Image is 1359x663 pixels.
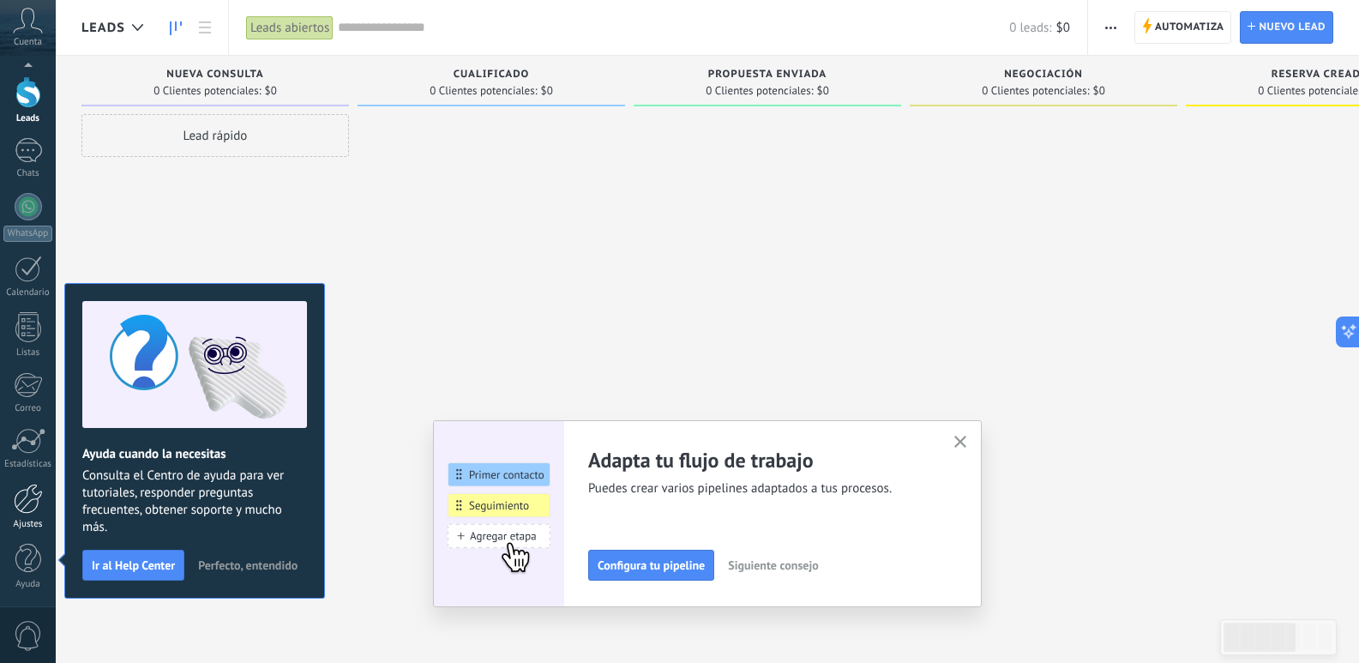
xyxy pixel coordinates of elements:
button: Ir al Help Center [82,550,184,581]
div: Ayuda [3,579,53,590]
button: Más [1098,11,1123,44]
div: Nueva consulta [90,69,340,83]
span: 0 Clientes potenciales: [982,86,1089,96]
span: Consulta el Centro de ayuda para ver tutoriales, responder preguntas frecuentes, obtener soporte ... [82,467,307,536]
span: 0 Clientes potenciales: [706,86,813,96]
div: Lead rápido [81,114,349,157]
a: Nuevo lead [1240,11,1333,44]
span: Cualificado [454,69,530,81]
span: Propuesta enviada [708,69,827,81]
span: Siguiente consejo [728,559,818,571]
span: 0 leads: [1009,20,1051,36]
div: Ajustes [3,519,53,530]
span: Puedes crear varios pipelines adaptados a tus procesos. [588,480,933,497]
a: Automatiza [1134,11,1232,44]
span: Cuenta [14,37,42,48]
span: Nueva consulta [166,69,263,81]
div: WhatsApp [3,226,52,242]
span: $0 [541,86,553,96]
button: Perfecto, entendido [190,552,305,578]
span: Negociación [1004,69,1083,81]
div: Negociación [918,69,1169,83]
span: Automatiza [1155,12,1224,43]
h2: Ayuda cuando la necesitas [82,446,307,462]
div: Propuesta enviada [642,69,893,83]
div: Leads [3,113,53,124]
div: Chats [3,168,53,179]
button: Siguiente consejo [720,552,826,578]
span: 0 Clientes potenciales: [430,86,537,96]
span: $0 [265,86,277,96]
span: Configura tu pipeline [598,559,705,571]
div: Cualificado [366,69,616,83]
button: Configura tu pipeline [588,550,714,581]
a: Leads [161,11,190,45]
span: $0 [817,86,829,96]
span: 0 Clientes potenciales: [153,86,261,96]
span: Nuevo lead [1259,12,1326,43]
span: $0 [1056,20,1070,36]
div: Calendario [3,287,53,298]
div: Leads abiertos [246,15,334,40]
div: Listas [3,347,53,359]
span: Leads [81,20,125,36]
h2: Adapta tu flujo de trabajo [588,447,933,473]
span: $0 [1093,86,1105,96]
span: Ir al Help Center [92,559,175,571]
a: Lista [190,11,219,45]
div: Estadísticas [3,459,53,470]
div: Correo [3,403,53,414]
span: Perfecto, entendido [198,559,298,571]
